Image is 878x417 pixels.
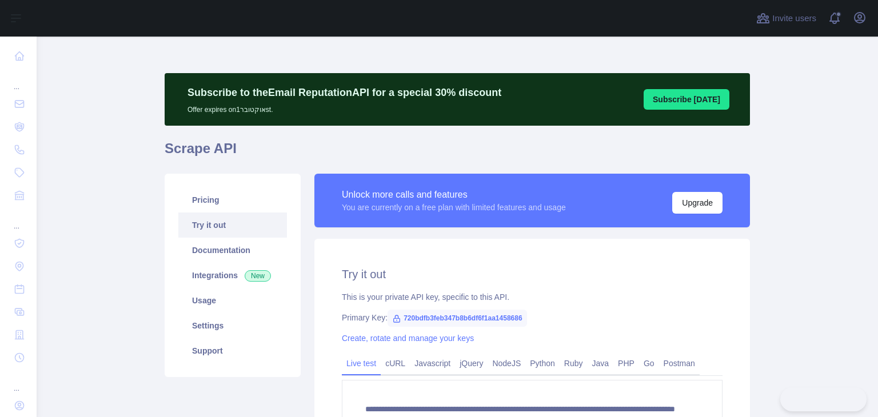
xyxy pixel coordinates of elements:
a: Javascript [410,354,455,372]
a: Usage [178,288,287,313]
div: ... [9,370,27,393]
a: Support [178,338,287,363]
a: Documentation [178,238,287,263]
a: Python [525,354,560,372]
button: Subscribe [DATE] [644,89,729,110]
button: Upgrade [672,192,723,214]
iframe: Toggle Customer Support [780,387,867,411]
div: You are currently on a free plan with limited features and usage [342,202,566,213]
a: Ruby [560,354,588,372]
div: Unlock more calls and features [342,188,566,202]
a: cURL [381,354,410,372]
button: Invite users [754,9,819,27]
a: Go [639,354,659,372]
div: ... [9,69,27,91]
div: This is your private API key, specific to this API. [342,291,723,303]
a: Try it out [178,212,287,238]
a: PHP [613,354,639,372]
a: Pricing [178,187,287,212]
div: ... [9,208,27,231]
h1: Scrape API [165,139,750,167]
a: Integrations New [178,263,287,288]
a: Create, rotate and manage your keys [342,334,474,343]
a: jQuery [455,354,488,372]
p: Offer expires on אוקטובר 1st. [187,101,501,114]
span: 720bdfb3feb347b8b6df6f1aa1458686 [388,310,526,327]
div: Primary Key: [342,312,723,323]
a: Live test [342,354,381,372]
h2: Try it out [342,266,723,282]
a: Postman [659,354,700,372]
p: Subscribe to the Email Reputation API for a special 30 % discount [187,85,501,101]
span: New [245,270,271,282]
span: Invite users [772,12,816,25]
a: NodeJS [488,354,525,372]
a: Settings [178,313,287,338]
a: Java [588,354,614,372]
